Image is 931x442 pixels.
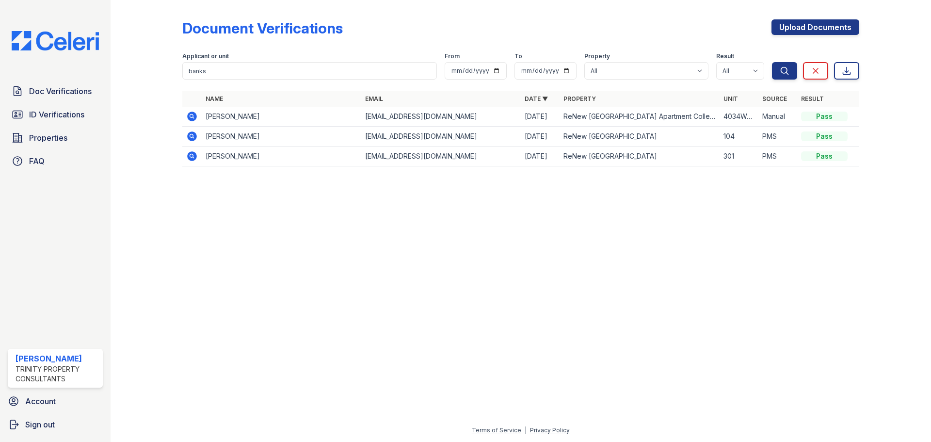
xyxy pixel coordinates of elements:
[716,52,734,60] label: Result
[758,127,797,147] td: PMS
[560,147,719,166] td: ReNew [GEOGRAPHIC_DATA]
[361,107,521,127] td: [EMAIL_ADDRESS][DOMAIN_NAME]
[723,95,738,102] a: Unit
[720,147,758,166] td: 301
[4,392,107,411] a: Account
[525,95,548,102] a: Date ▼
[514,52,522,60] label: To
[720,127,758,147] td: 104
[758,147,797,166] td: PMS
[8,105,103,124] a: ID Verifications
[560,127,719,147] td: ReNew [GEOGRAPHIC_DATA]
[8,128,103,147] a: Properties
[202,107,361,127] td: [PERSON_NAME]
[16,353,99,364] div: [PERSON_NAME]
[801,151,848,161] div: Pass
[563,95,596,102] a: Property
[8,82,103,101] a: Doc Verifications
[801,131,848,141] div: Pass
[8,151,103,171] a: FAQ
[29,132,67,144] span: Properties
[445,52,460,60] label: From
[521,147,560,166] td: [DATE]
[584,52,610,60] label: Property
[25,419,55,430] span: Sign out
[361,127,521,147] td: [EMAIL_ADDRESS][DOMAIN_NAME]
[530,426,570,434] a: Privacy Policy
[801,112,848,121] div: Pass
[202,147,361,166] td: [PERSON_NAME]
[720,107,758,127] td: 4034W-302
[472,426,521,434] a: Terms of Service
[202,127,361,147] td: [PERSON_NAME]
[16,364,99,384] div: Trinity Property Consultants
[521,107,560,127] td: [DATE]
[361,147,521,166] td: [EMAIL_ADDRESS][DOMAIN_NAME]
[525,426,527,434] div: |
[521,127,560,147] td: [DATE]
[206,95,223,102] a: Name
[182,62,437,80] input: Search by name, email, or unit number
[182,19,343,37] div: Document Verifications
[25,395,56,407] span: Account
[4,415,107,434] a: Sign out
[365,95,383,102] a: Email
[29,109,84,120] span: ID Verifications
[4,31,107,50] img: CE_Logo_Blue-a8612792a0a2168367f1c8372b55b34899dd931a85d93a1a3d3e32e68fde9ad4.png
[182,52,229,60] label: Applicant or unit
[771,19,859,35] a: Upload Documents
[560,107,719,127] td: ReNew [GEOGRAPHIC_DATA] Apartment Collection
[29,85,92,97] span: Doc Verifications
[762,95,787,102] a: Source
[29,155,45,167] span: FAQ
[758,107,797,127] td: Manual
[801,95,824,102] a: Result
